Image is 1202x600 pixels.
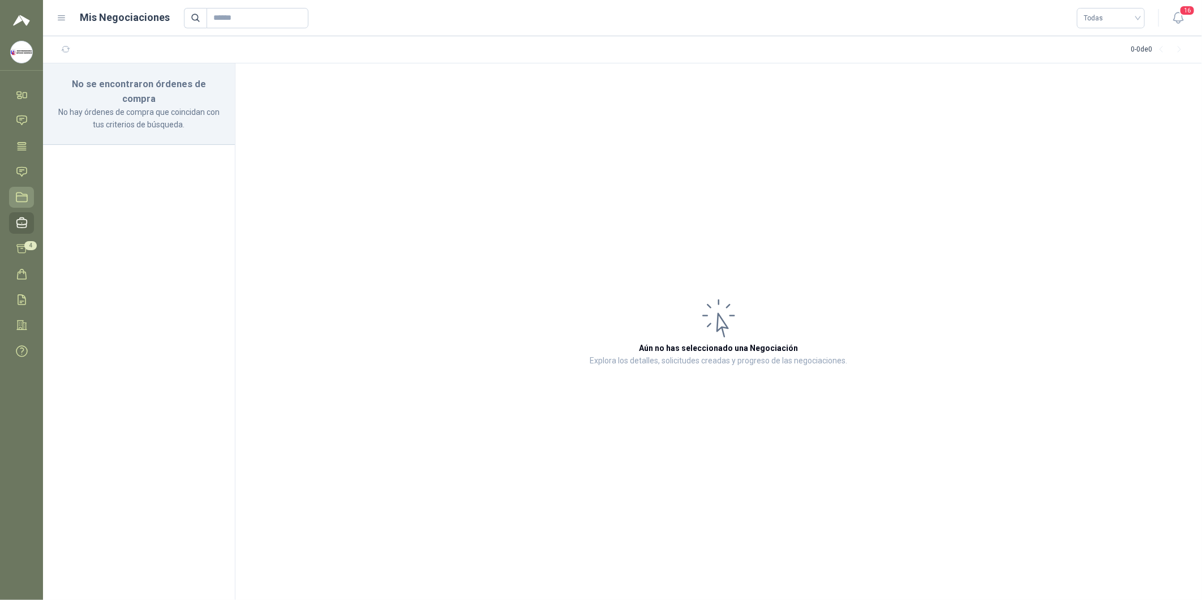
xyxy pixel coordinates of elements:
span: 16 [1179,5,1195,16]
p: Explora los detalles, solicitudes creadas y progreso de las negociaciones. [590,354,848,368]
h3: No se encontraron órdenes de compra [57,77,221,106]
span: 4 [24,241,37,250]
h3: Aún no has seleccionado una Negociación [639,342,799,354]
div: 0 - 0 de 0 [1131,41,1188,59]
button: 16 [1168,8,1188,28]
img: Logo peakr [13,14,30,27]
h1: Mis Negociaciones [80,10,170,25]
img: Company Logo [11,41,32,63]
p: No hay órdenes de compra que coincidan con tus criterios de búsqueda. [57,106,221,131]
a: 4 [9,238,34,259]
span: Todas [1084,10,1138,27]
